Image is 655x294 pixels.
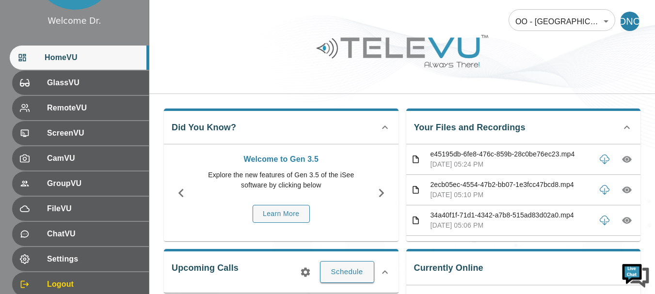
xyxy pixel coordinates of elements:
span: CamVU [47,153,141,164]
div: Welcome Dr. [48,15,101,27]
span: ChatVU [47,228,141,240]
p: 34a40f1f-71d1-4342-a7b8-515ad83d02a0.mp4 [430,210,591,220]
p: Explore the new features of Gen 3.5 of the iSee software by clicking below [203,170,359,190]
div: ChatVU [12,222,149,246]
p: [DATE] 05:24 PM [430,159,591,170]
div: HomeVU [10,46,149,70]
div: RemoteVU [12,96,149,120]
span: We're online! [56,86,134,184]
p: 6aff1604-e0fb-49c7-8e1a-f25022d3dc17.mp4 [430,241,591,251]
button: Learn More [253,205,310,223]
button: Schedule [320,261,374,282]
img: Logo [315,31,490,71]
span: RemoteVU [47,102,141,114]
p: [DATE] 05:10 PM [430,190,591,200]
span: GlassVU [47,77,141,89]
div: Minimize live chat window [159,5,182,28]
div: DNO [620,12,639,31]
span: FileVU [47,203,141,215]
div: CamVU [12,146,149,170]
img: d_736959983_company_1615157101543_736959983 [16,45,41,69]
span: Logout [47,279,141,290]
textarea: Type your message and hit 'Enter' [5,193,185,227]
div: GroupVU [12,171,149,196]
p: Welcome to Gen 3.5 [203,154,359,165]
img: Chat Widget [621,260,650,289]
span: Settings [47,253,141,265]
div: OO - [GEOGRAPHIC_DATA] - [PERSON_NAME] [509,8,615,35]
p: e45195db-6fe8-476c-859b-28c0be76ec23.mp4 [430,149,591,159]
div: Settings [12,247,149,271]
p: [DATE] 05:06 PM [430,220,591,231]
p: 2ecb05ec-4554-47b2-bb07-1e3fcc47bcd8.mp4 [430,180,591,190]
div: ScreenVU [12,121,149,145]
div: Chat with us now [50,51,163,63]
span: HomeVU [45,52,141,63]
span: GroupVU [47,178,141,189]
div: GlassVU [12,71,149,95]
div: FileVU [12,197,149,221]
span: ScreenVU [47,127,141,139]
